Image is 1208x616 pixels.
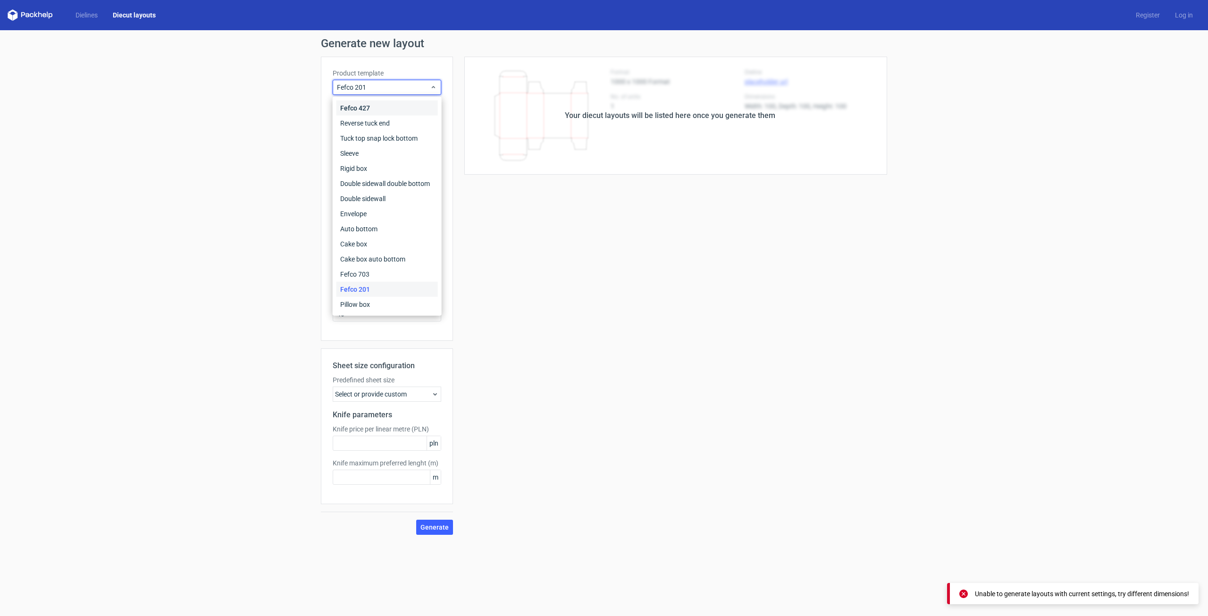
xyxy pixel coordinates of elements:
div: Tuck top snap lock bottom [336,131,438,146]
a: Diecut layouts [105,10,163,20]
a: Log in [1167,10,1200,20]
label: Predefined sheet size [333,375,441,385]
a: Dielines [68,10,105,20]
label: Product template [333,68,441,78]
span: Fefco 201 [337,83,430,92]
div: Cake box auto bottom [336,252,438,267]
div: Envelope [336,206,438,221]
div: Fefco 201 [336,282,438,297]
div: Reverse tuck end [336,116,438,131]
button: Generate [416,520,453,535]
div: Double sidewall double bottom [336,176,438,191]
div: Your diecut layouts will be listed here once you generate them [565,110,775,121]
div: Auto bottom [336,221,438,236]
h2: Sheet size configuration [333,360,441,371]
div: Unable to generate layouts with current settings, try different dimensions! [975,589,1189,599]
div: Pillow box [336,297,438,312]
div: Fefco 427 [336,101,438,116]
h2: Knife parameters [333,409,441,421]
span: Generate [420,524,449,531]
label: Knife price per linear metre (PLN) [333,424,441,434]
div: Rigid box [336,161,438,176]
div: Double sidewall [336,191,438,206]
div: Fefco 703 [336,267,438,282]
div: Cake box [336,236,438,252]
div: Select or provide custom [333,387,441,402]
span: pln [427,436,441,450]
label: Knife maximum preferred lenght (m) [333,458,441,468]
div: Sleeve [336,146,438,161]
h1: Generate new layout [321,38,887,49]
a: Register [1128,10,1167,20]
span: m [430,470,441,484]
